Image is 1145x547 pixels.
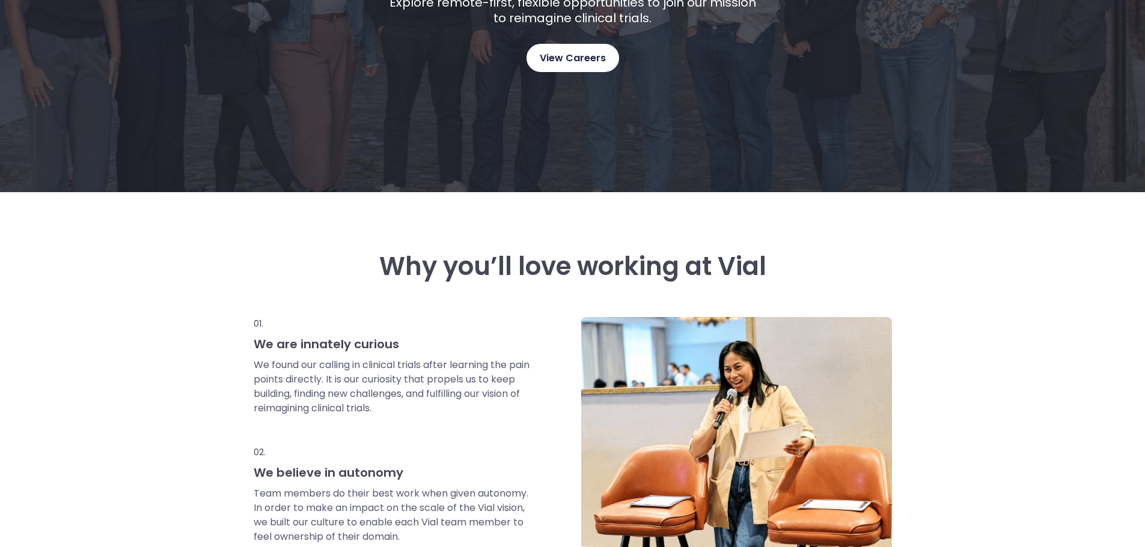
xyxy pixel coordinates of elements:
span: View Careers [540,50,606,66]
p: We found our calling in clinical trials after learning the pain points directly. It is our curios... [254,358,531,416]
p: Team members do their best work when given autonomy. In order to make an impact on the scale of t... [254,486,531,544]
h3: We believe in autonomy [254,465,531,480]
p: 02. [254,446,531,459]
h3: Why you’ll love working at Vial [254,252,892,281]
h3: We are innately curious [254,336,531,352]
p: 01. [254,317,531,330]
a: View Careers [527,44,619,72]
